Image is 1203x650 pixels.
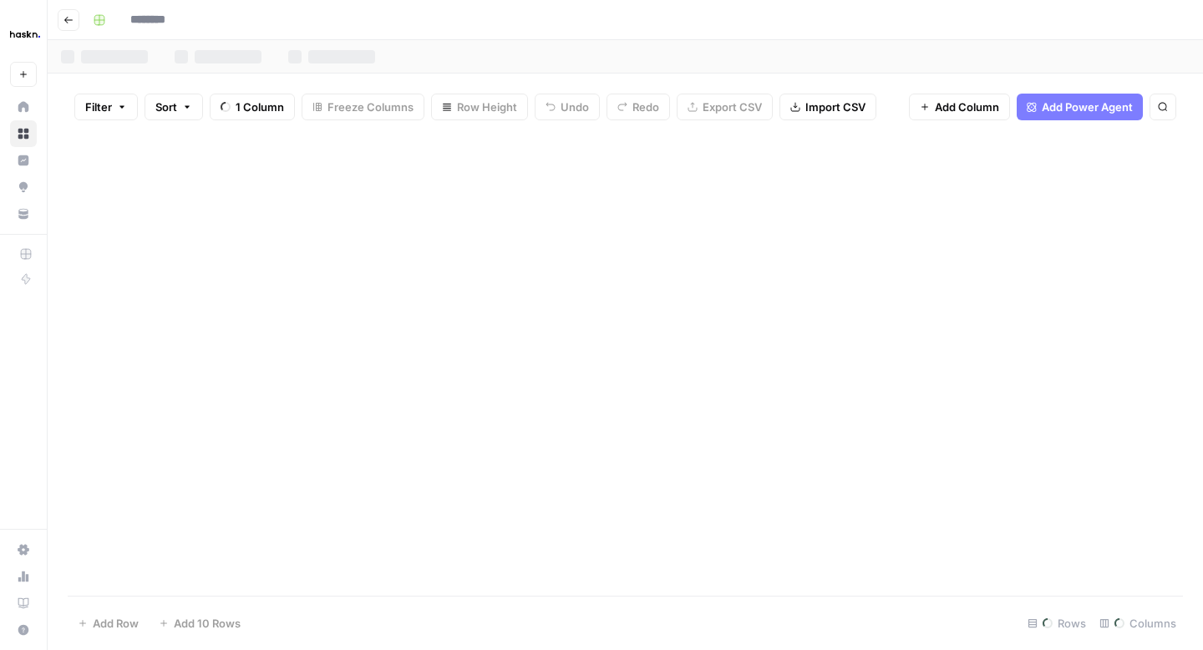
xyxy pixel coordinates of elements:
button: Help + Support [10,617,37,643]
span: Filter [85,99,112,115]
button: Workspace: Haskn [10,13,37,55]
span: Redo [632,99,659,115]
button: Redo [607,94,670,120]
a: Insights [10,147,37,174]
a: Your Data [10,201,37,227]
button: Add Power Agent [1017,94,1143,120]
button: Import CSV [779,94,876,120]
button: Filter [74,94,138,120]
span: 1 Column [236,99,284,115]
div: Columns [1093,610,1183,637]
div: Rows [1021,610,1093,637]
span: Add Column [935,99,999,115]
button: 1 Column [210,94,295,120]
span: Add Power Agent [1042,99,1133,115]
button: Add 10 Rows [149,610,251,637]
button: Freeze Columns [302,94,424,120]
span: Add Row [93,615,139,632]
a: Learning Hub [10,590,37,617]
span: Sort [155,99,177,115]
button: Add Column [909,94,1010,120]
span: Export CSV [703,99,762,115]
button: Row Height [431,94,528,120]
button: Sort [145,94,203,120]
span: Undo [561,99,589,115]
button: Export CSV [677,94,773,120]
span: Freeze Columns [327,99,414,115]
span: Row Height [457,99,517,115]
span: Add 10 Rows [174,615,241,632]
button: Add Row [68,610,149,637]
a: Usage [10,563,37,590]
button: Undo [535,94,600,120]
img: Haskn Logo [10,19,40,49]
span: Import CSV [805,99,865,115]
a: Opportunities [10,174,37,201]
a: Home [10,94,37,120]
a: Settings [10,536,37,563]
a: Browse [10,120,37,147]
